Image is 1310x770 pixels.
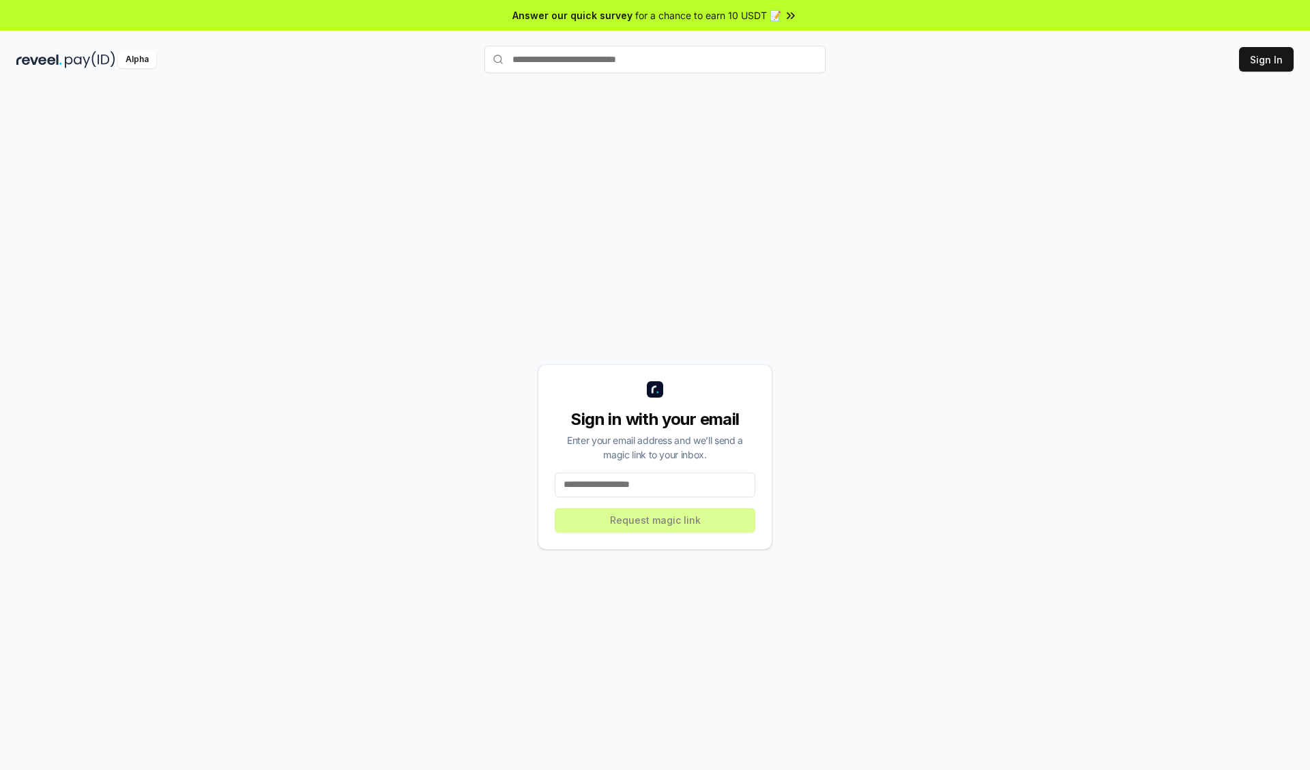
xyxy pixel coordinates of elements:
img: logo_small [647,381,663,398]
div: Enter your email address and we’ll send a magic link to your inbox. [555,433,755,462]
img: reveel_dark [16,51,62,68]
div: Sign in with your email [555,409,755,430]
img: pay_id [65,51,115,68]
span: for a chance to earn 10 USDT 📝 [635,8,781,23]
span: Answer our quick survey [512,8,632,23]
button: Sign In [1239,47,1294,72]
div: Alpha [118,51,156,68]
